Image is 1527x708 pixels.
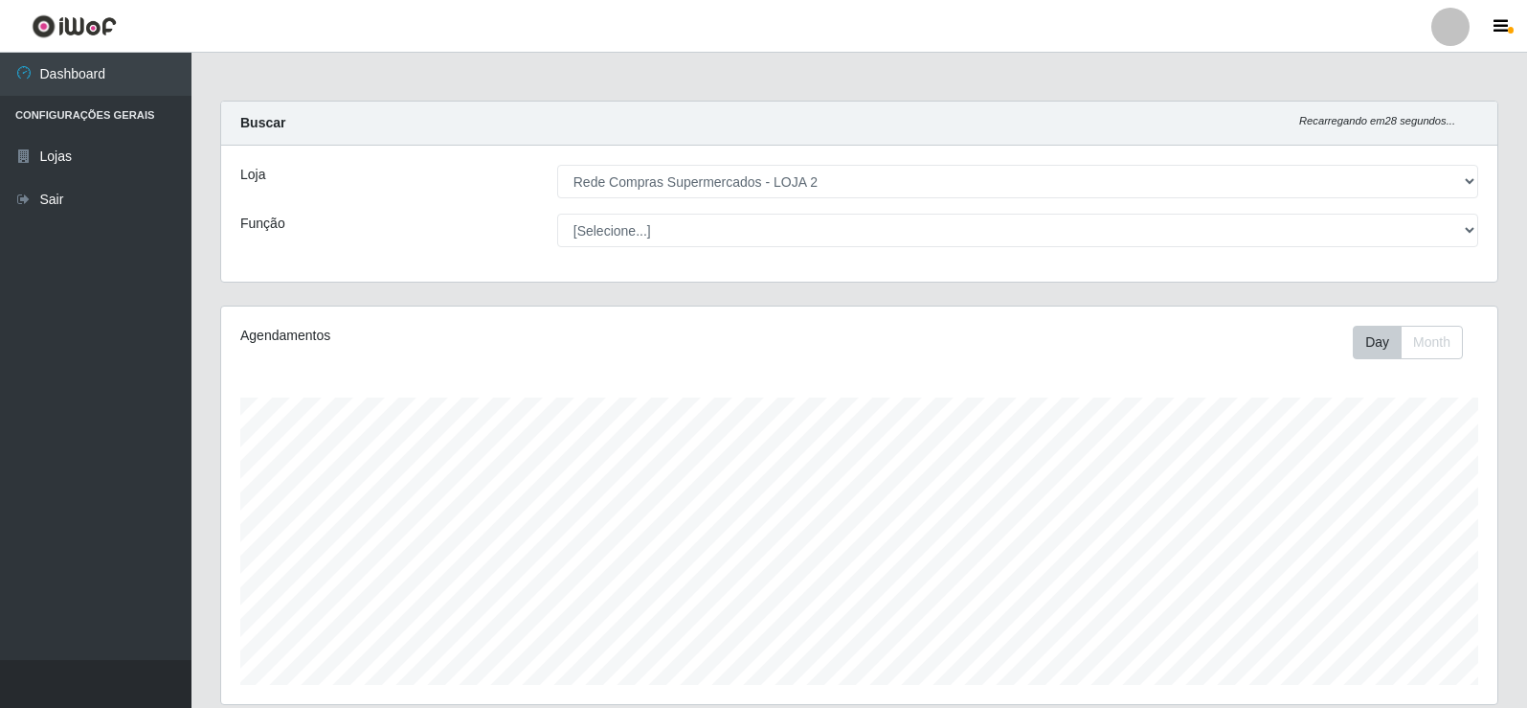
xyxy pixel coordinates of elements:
[1353,326,1463,359] div: First group
[32,14,117,38] img: CoreUI Logo
[240,115,285,130] strong: Buscar
[240,214,285,234] label: Função
[1401,326,1463,359] button: Month
[1353,326,1478,359] div: Toolbar with button groups
[1353,326,1402,359] button: Day
[240,165,265,185] label: Loja
[1299,115,1455,126] i: Recarregando em 28 segundos...
[240,326,739,346] div: Agendamentos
